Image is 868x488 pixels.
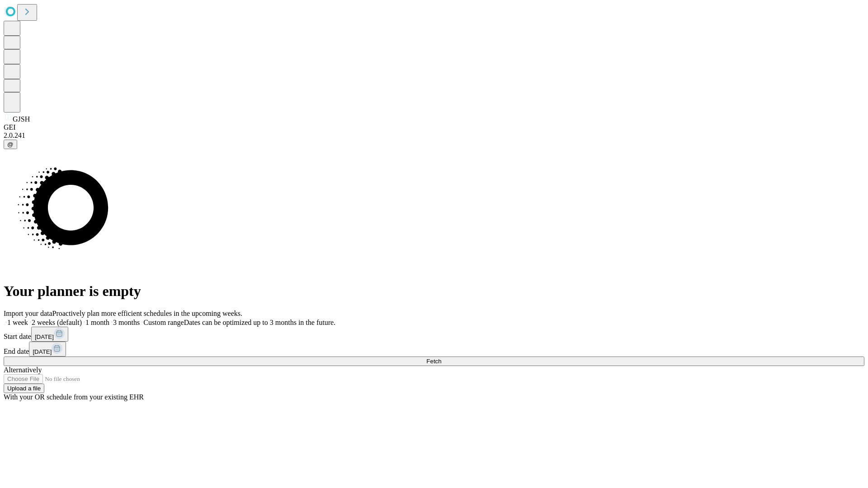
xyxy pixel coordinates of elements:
span: GJSH [13,115,30,123]
span: [DATE] [35,333,54,340]
button: [DATE] [31,327,68,342]
span: Alternatively [4,366,42,374]
span: @ [7,141,14,148]
div: 2.0.241 [4,131,864,140]
h1: Your planner is empty [4,283,864,300]
span: Import your data [4,310,52,317]
button: Fetch [4,357,864,366]
button: [DATE] [29,342,66,357]
span: [DATE] [33,348,52,355]
div: GEI [4,123,864,131]
span: Fetch [426,358,441,365]
span: Custom range [143,319,184,326]
span: With your OR schedule from your existing EHR [4,393,144,401]
div: End date [4,342,864,357]
button: @ [4,140,17,149]
span: 3 months [113,319,140,326]
span: 2 weeks (default) [32,319,82,326]
button: Upload a file [4,384,44,393]
span: Dates can be optimized up to 3 months in the future. [184,319,335,326]
span: 1 month [85,319,109,326]
span: Proactively plan more efficient schedules in the upcoming weeks. [52,310,242,317]
span: 1 week [7,319,28,326]
div: Start date [4,327,864,342]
